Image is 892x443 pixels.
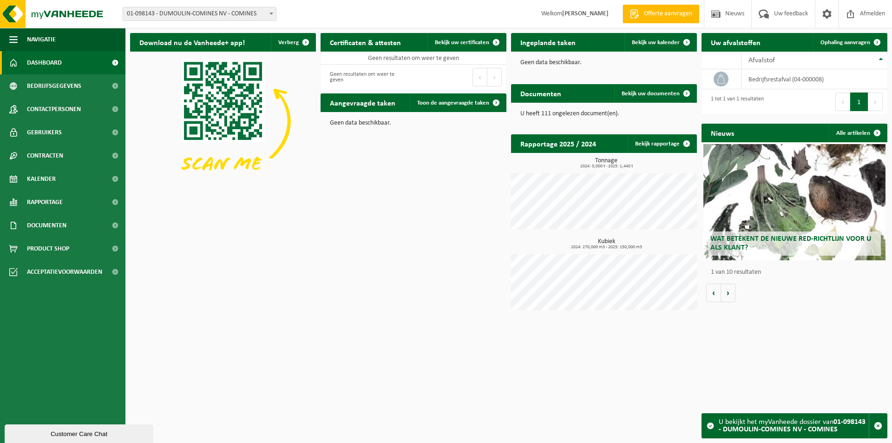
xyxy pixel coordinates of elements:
[27,51,62,74] span: Dashboard
[710,235,871,251] span: Wat betekent de nieuwe RED-richtlijn voor u als klant?
[130,33,254,51] h2: Download nu de Vanheede+ app!
[410,93,505,112] a: Toon de aangevraagde taken
[624,33,696,52] a: Bekijk uw kalender
[487,68,502,86] button: Next
[706,284,721,302] button: Vorige
[472,68,487,86] button: Previous
[27,191,63,214] span: Rapportage
[706,92,764,112] div: 1 tot 1 van 1 resultaten
[516,245,697,250] span: 2024: 270,000 m3 - 2025: 150,000 m3
[835,93,850,111] button: Previous
[278,40,299,46] span: Verberg
[511,84,571,102] h2: Documenten
[703,144,885,260] a: Wat betekent de nieuwe RED-richtlijn voor u als klant?
[520,60,688,66] p: Geen data beschikbaar.
[721,284,735,302] button: Volgende
[719,418,866,433] strong: 01-098143 - DUMOULIN-COMINES NV - COMINES
[321,93,405,112] h2: Aangevraagde taken
[632,40,680,46] span: Bekijk uw kalender
[330,120,497,126] p: Geen data beschikbaar.
[321,33,410,51] h2: Certificaten & attesten
[5,423,155,443] iframe: chat widget
[741,69,887,89] td: bedrijfsrestafval (04-000008)
[325,67,409,87] div: Geen resultaten om weer te geven
[516,158,697,169] h3: Tonnage
[702,33,770,51] h2: Uw afvalstoffen
[622,91,680,97] span: Bekijk uw documenten
[427,33,505,52] a: Bekijk uw certificaten
[702,124,743,142] h2: Nieuws
[417,100,489,106] span: Toon de aangevraagde taken
[516,238,697,250] h3: Kubiek
[27,214,66,237] span: Documenten
[123,7,276,21] span: 01-098143 - DUMOULIN-COMINES NV - COMINES
[719,414,869,438] div: U bekijkt het myVanheede dossier van
[27,121,62,144] span: Gebruikers
[850,93,868,111] button: 1
[130,52,316,191] img: Download de VHEPlus App
[711,269,883,276] p: 1 van 10 resultaten
[748,57,775,64] span: Afvalstof
[520,111,688,117] p: U heeft 111 ongelezen document(en).
[271,33,315,52] button: Verberg
[511,134,605,152] h2: Rapportage 2025 / 2024
[516,164,697,169] span: 2024: 0,000 t - 2025: 1,440 t
[820,40,870,46] span: Ophaling aanvragen
[27,260,102,284] span: Acceptatievoorwaarden
[614,84,696,103] a: Bekijk uw documenten
[642,9,695,19] span: Offerte aanvragen
[27,167,56,191] span: Kalender
[628,134,696,153] a: Bekijk rapportage
[511,33,585,51] h2: Ingeplande taken
[27,28,56,51] span: Navigatie
[868,93,883,111] button: Next
[123,7,276,20] span: 01-098143 - DUMOULIN-COMINES NV - COMINES
[27,98,81,121] span: Contactpersonen
[562,10,609,17] strong: [PERSON_NAME]
[813,33,886,52] a: Ophaling aanvragen
[321,52,506,65] td: Geen resultaten om weer te geven
[27,144,63,167] span: Contracten
[27,237,69,260] span: Product Shop
[435,40,489,46] span: Bekijk uw certificaten
[829,124,886,142] a: Alle artikelen
[27,74,81,98] span: Bedrijfsgegevens
[623,5,699,23] a: Offerte aanvragen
